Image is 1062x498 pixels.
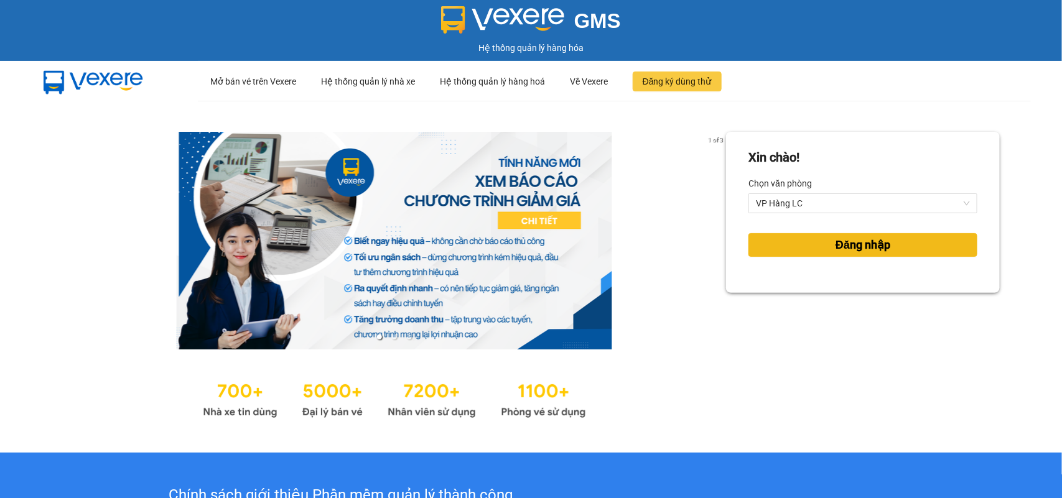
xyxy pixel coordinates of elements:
[441,6,564,34] img: logo 2
[440,62,545,101] div: Hệ thống quản lý hàng hoá
[704,132,726,148] p: 1 of 3
[210,62,296,101] div: Mở bán vé trên Vexere
[321,62,415,101] div: Hệ thống quản lý nhà xe
[643,75,712,88] span: Đăng ký dùng thử
[633,71,722,91] button: Đăng ký dùng thử
[570,62,608,101] div: Về Vexere
[748,148,799,167] div: Xin chào!
[407,334,412,339] li: slide item 3
[748,173,812,193] label: Chọn văn phòng
[709,132,726,349] button: next slide / item
[377,334,382,339] li: slide item 1
[62,132,80,349] button: previous slide / item
[748,233,977,257] button: Đăng nhập
[203,374,586,422] img: Statistics.png
[31,61,156,102] img: mbUUG5Q.png
[441,19,621,29] a: GMS
[836,236,890,254] span: Đăng nhập
[574,9,621,32] span: GMS
[392,334,397,339] li: slide item 2
[3,41,1059,55] div: Hệ thống quản lý hàng hóa
[756,194,970,213] span: VP Hàng LC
